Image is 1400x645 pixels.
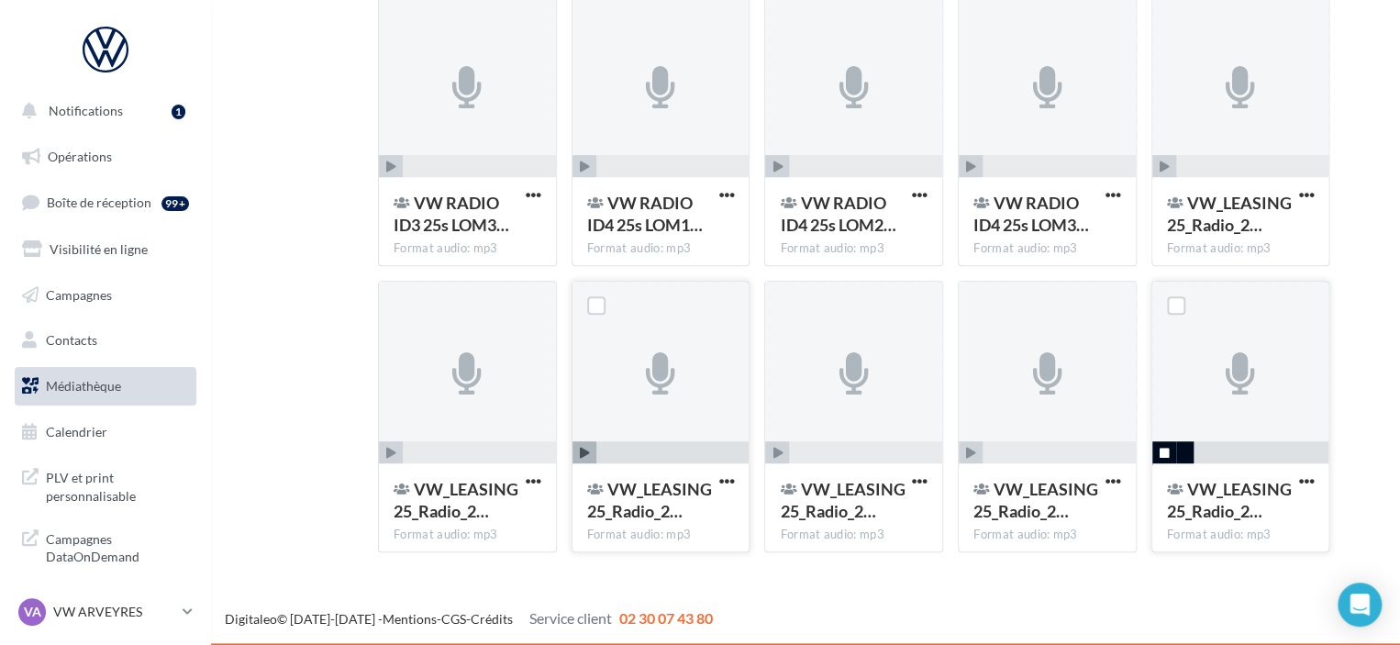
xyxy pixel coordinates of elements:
[973,479,1098,521] span: VW_LEASING25_Radio_25s_ID4 LOM2
[46,378,121,394] span: Médiathèque
[48,149,112,164] span: Opérations
[394,193,509,235] span: VW RADIO ID3 25s LOM3 11.03.25
[587,527,735,543] div: Format audio: mp3
[50,241,148,257] span: Visibilité en ligne
[225,611,277,627] a: Digitaleo
[46,527,189,566] span: Campagnes DataOnDemand
[973,193,1089,235] span: VW RADIO ID4 25s LOM3 11.03.25
[24,603,41,621] span: VA
[780,240,928,257] div: Format audio: mp3
[780,479,905,521] span: VW_LEASING25_Radio_25s_ID4 LOM1
[529,609,612,627] span: Service client
[46,332,97,348] span: Contacts
[587,240,735,257] div: Format audio: mp3
[46,465,189,505] span: PLV et print personnalisable
[587,479,712,521] span: VW_LEASING25_Radio_25s_ID3 LOM3 27.08.25
[11,321,200,360] a: Contacts
[973,527,1121,543] div: Format audio: mp3
[619,609,713,627] span: 02 30 07 43 80
[49,103,123,118] span: Notifications
[172,105,185,119] div: 1
[1167,193,1292,235] span: VW_LEASING25_Radio_25s_ID3 LOM1 27.08.25
[11,92,193,130] button: Notifications 1
[394,527,541,543] div: Format audio: mp3
[11,458,200,512] a: PLV et print personnalisable
[11,183,200,222] a: Boîte de réception99+
[394,479,518,521] span: VW_LEASING25_Radio_25s_ID3 LOM2 27.08.25
[1167,240,1315,257] div: Format audio: mp3
[11,138,200,176] a: Opérations
[47,195,151,210] span: Boîte de réception
[780,193,895,235] span: VW RADIO ID4 25s LOM2 11.03.25
[15,595,196,629] a: VA VW ARVEYRES
[1167,479,1292,521] span: VW_LEASING25_Radio_25s_ID4 LOM3
[471,611,513,627] a: Crédits
[441,611,466,627] a: CGS
[46,424,107,439] span: Calendrier
[383,611,437,627] a: Mentions
[587,193,703,235] span: VW RADIO ID4 25s LOM1 11.03.25
[973,240,1121,257] div: Format audio: mp3
[46,286,112,302] span: Campagnes
[1167,527,1315,543] div: Format audio: mp3
[225,611,713,627] span: © [DATE]-[DATE] - - -
[161,196,189,211] div: 99+
[11,276,200,315] a: Campagnes
[53,603,175,621] p: VW ARVEYRES
[11,519,200,573] a: Campagnes DataOnDemand
[394,240,541,257] div: Format audio: mp3
[11,367,200,406] a: Médiathèque
[1338,583,1382,627] div: Open Intercom Messenger
[11,413,200,451] a: Calendrier
[11,230,200,269] a: Visibilité en ligne
[780,527,928,543] div: Format audio: mp3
